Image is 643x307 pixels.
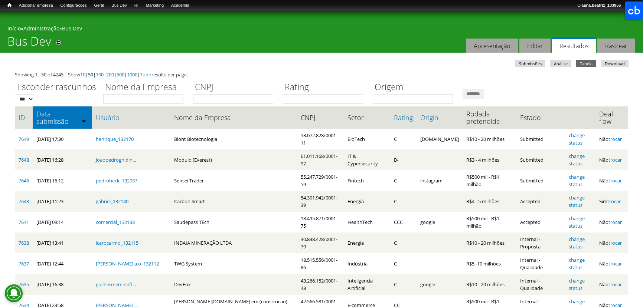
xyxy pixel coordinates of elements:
td: instagram [417,170,463,191]
td: 18.515.556/0001-86 [297,253,344,274]
a: 1000 [127,71,137,78]
td: Não [595,274,628,295]
td: 54.301.942/0001-39 [297,191,344,212]
a: change status [569,174,585,188]
a: Usuário [96,114,167,121]
td: C [390,129,417,149]
td: C [390,253,417,274]
a: 7641 [19,219,29,225]
a: Adicionar empresa [15,2,57,9]
td: Submitted [516,129,565,149]
th: Setor [344,106,391,129]
td: Não [595,129,628,149]
img: ordem crescente [82,119,87,123]
td: Accepted [516,212,565,232]
a: trocar [608,281,622,288]
td: R$10 - 20 milhões [463,232,516,253]
td: Não [595,212,628,232]
a: Rating [394,114,413,121]
td: [DATE] 16:12 [33,170,92,191]
a: trocar [608,177,622,184]
a: 7637 [19,260,29,267]
td: R$500 mil - R$1 milhão [463,170,516,191]
td: R$500 mil - R$1 milhão [463,212,516,232]
th: Rodada pretendida [463,106,516,129]
td: B- [390,149,417,170]
label: Esconder rascunhos [15,81,98,94]
td: [DATE] 17:30 [33,129,92,149]
td: 43.266.152/0001-43 [297,274,344,295]
a: ID [19,114,29,121]
a: Marketing [142,2,167,9]
a: Oláana.beatriz_103955 [574,2,624,9]
a: 7643 [19,198,29,205]
a: Download [601,60,629,67]
a: Sair [624,2,639,9]
td: [DATE] 12:44 [33,253,92,274]
td: Sim [595,191,628,212]
td: R$3 - 4 milhões [463,149,516,170]
a: Rastrear [597,39,635,53]
a: guilhermemineft... [96,281,136,288]
a: Geral [90,2,108,9]
a: trocar [608,156,622,163]
td: Não [595,253,628,274]
a: Bus Dev [62,25,82,32]
td: Internal - Proposta [516,232,565,253]
td: Energía [344,232,391,253]
td: IT & Cypersecurity [344,149,391,170]
a: Tudo [140,71,151,78]
a: Apresentação [466,39,518,53]
span: Início [7,3,12,8]
td: 55.247.729/0001-59 [297,170,344,191]
strong: ana.beatriz_103955 [584,3,621,7]
td: Energía [344,191,391,212]
td: Modulo (Everest) [170,149,297,170]
a: henrique_132170 [96,136,134,142]
div: » » [7,25,636,34]
a: change status [569,257,585,271]
a: icarocarmo_132115 [96,240,138,246]
td: C [390,170,417,191]
td: C [390,191,417,212]
h1: Bus Dev [7,34,51,53]
a: trocar [608,240,622,246]
td: [DATE] 13:41 [33,232,92,253]
a: Editar [519,39,551,53]
a: change status [569,215,585,229]
td: Indústria [344,253,391,274]
th: Estado [516,106,565,129]
a: Academia [167,2,193,9]
a: 7648 [19,156,29,163]
th: CNPJ [297,106,344,129]
td: 30.838.428/0001-79 [297,232,344,253]
td: google [417,212,463,232]
td: [DATE] 09:14 [33,212,92,232]
td: CCC [390,212,417,232]
a: 500 [117,71,124,78]
a: comercial_132133 [96,219,135,225]
td: Submitted [516,170,565,191]
a: pedroheck_132037 [96,177,137,184]
a: Início [7,25,21,32]
a: Início [4,2,15,9]
td: Accepted [516,191,565,212]
td: BioTech [344,129,391,149]
td: Sensei Trader [170,170,297,191]
td: google [417,274,463,295]
a: trocar [607,198,621,205]
td: [DATE] 16:38 [33,274,92,295]
a: joaopedroghidin... [96,156,136,163]
a: change status [569,236,585,250]
td: 61.011.168/0001-97 [297,149,344,170]
td: Não [595,149,628,170]
td: R$4 - 5 milhões [463,191,516,212]
label: Nome da Empresa [103,81,188,94]
a: 10 [80,71,85,78]
td: 53.072.828/0001-11 [297,129,344,149]
td: Carbon Smart [170,191,297,212]
a: Análise [550,60,571,67]
td: [DOMAIN_NAME] [417,129,463,149]
label: Rating [283,81,368,94]
a: Tabela [576,60,596,67]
